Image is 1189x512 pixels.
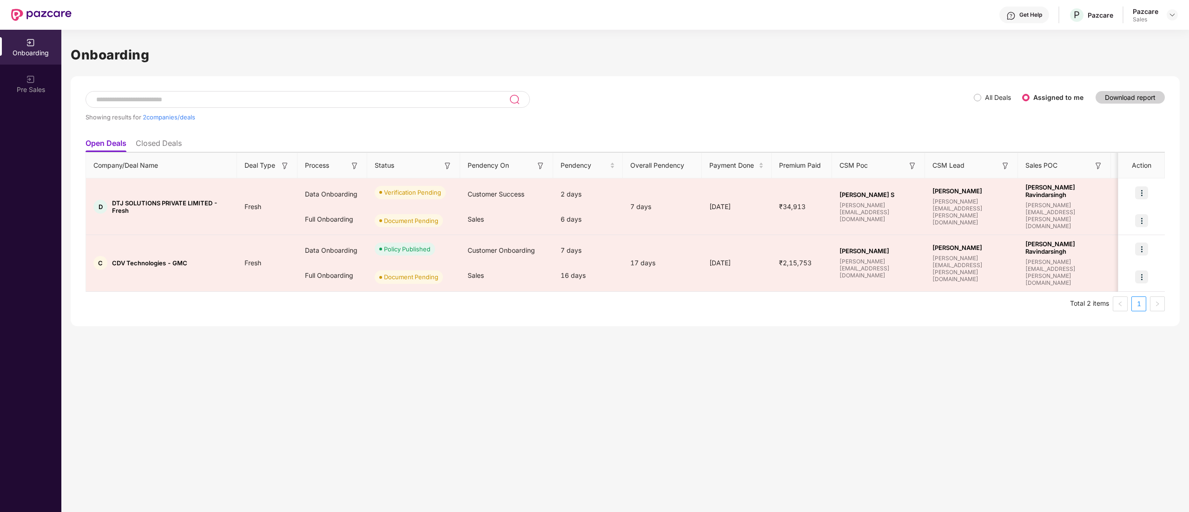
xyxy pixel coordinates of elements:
[932,160,964,171] span: CSM Lead
[443,161,452,171] img: svg+xml;base64,PHN2ZyB3aWR0aD0iMTYiIGhlaWdodD0iMTYiIHZpZXdCb3g9IjAgMCAxNiAxNiIgZmlsbD0ibm9uZSIgeG...
[839,202,918,223] span: [PERSON_NAME][EMAIL_ADDRESS][DOMAIN_NAME]
[86,113,974,121] div: Showing results for
[839,258,918,279] span: [PERSON_NAME][EMAIL_ADDRESS][DOMAIN_NAME]
[985,93,1011,101] label: All Deals
[280,161,290,171] img: svg+xml;base64,PHN2ZyB3aWR0aD0iMTYiIGhlaWdodD0iMTYiIHZpZXdCb3g9IjAgMCAxNiAxNiIgZmlsbD0ibm9uZSIgeG...
[1025,160,1057,171] span: Sales POC
[553,207,623,232] div: 6 days
[297,238,367,263] div: Data Onboarding
[1133,16,1158,23] div: Sales
[143,113,195,121] span: 2 companies/deals
[553,153,623,178] th: Pendency
[11,9,72,21] img: New Pazcare Logo
[1025,240,1103,255] span: [PERSON_NAME] Ravindarsingh
[1117,301,1123,307] span: left
[26,38,35,47] img: svg+xml;base64,PHN2ZyB3aWR0aD0iMjAiIGhlaWdodD0iMjAiIHZpZXdCb3g9IjAgMCAyMCAyMCIgZmlsbD0ibm9uZSIgeG...
[1150,296,1165,311] button: right
[1155,301,1160,307] span: right
[1133,7,1158,16] div: Pazcare
[932,244,1011,251] span: [PERSON_NAME]
[1094,161,1103,171] img: svg+xml;base64,PHN2ZyB3aWR0aD0iMTYiIGhlaWdodD0iMTYiIHZpZXdCb3g9IjAgMCAxNiAxNiIgZmlsbD0ibm9uZSIgeG...
[839,191,918,198] span: [PERSON_NAME] S
[468,190,524,198] span: Customer Success
[623,258,702,268] div: 17 days
[772,153,832,178] th: Premium Paid
[702,153,772,178] th: Payment Done
[1096,91,1165,104] button: Download report
[623,153,702,178] th: Overall Pendency
[553,238,623,263] div: 7 days
[1006,11,1016,20] img: svg+xml;base64,PHN2ZyBpZD0iSGVscC0zMngzMiIgeG1sbnM9Imh0dHA6Ly93d3cudzMub3JnLzIwMDAvc3ZnIiB3aWR0aD...
[237,203,269,210] span: Fresh
[468,160,509,171] span: Pendency On
[561,160,608,171] span: Pendency
[932,187,1011,195] span: [PERSON_NAME]
[468,215,484,223] span: Sales
[1033,93,1083,101] label: Assigned to me
[1025,184,1103,198] span: [PERSON_NAME] Ravindarsingh
[244,160,275,171] span: Deal Type
[384,272,438,282] div: Document Pending
[908,161,917,171] img: svg+xml;base64,PHN2ZyB3aWR0aD0iMTYiIGhlaWdodD0iMTYiIHZpZXdCb3g9IjAgMCAxNiAxNiIgZmlsbD0ibm9uZSIgeG...
[709,160,757,171] span: Payment Done
[1113,296,1128,311] li: Previous Page
[772,259,819,267] span: ₹2,15,753
[1132,297,1146,311] a: 1
[86,153,237,178] th: Company/Deal Name
[1135,186,1148,199] img: icon
[839,247,918,255] span: [PERSON_NAME]
[86,138,126,152] li: Open Deals
[1070,296,1109,311] li: Total 2 items
[468,246,535,254] span: Customer Onboarding
[1025,258,1103,286] span: [PERSON_NAME][EMAIL_ADDRESS][PERSON_NAME][DOMAIN_NAME]
[772,203,813,210] span: ₹34,913
[297,207,367,232] div: Full Onboarding
[623,202,702,212] div: 7 days
[112,199,230,214] span: DTJ SOLUTIONS PRIVATE LIMITED - Fresh
[1088,11,1113,20] div: Pazcare
[702,258,772,268] div: [DATE]
[1074,9,1080,20] span: P
[1135,243,1148,256] img: icon
[1113,296,1128,311] button: left
[702,202,772,212] div: [DATE]
[509,94,520,105] img: svg+xml;base64,PHN2ZyB3aWR0aD0iMjQiIGhlaWdodD0iMjUiIHZpZXdCb3g9IjAgMCAyNCAyNSIgZmlsbD0ibm9uZSIgeG...
[384,188,441,197] div: Verification Pending
[468,271,484,279] span: Sales
[553,182,623,207] div: 2 days
[1118,153,1165,178] th: Action
[384,244,430,254] div: Policy Published
[26,75,35,84] img: svg+xml;base64,PHN2ZyB3aWR0aD0iMjAiIGhlaWdodD0iMjAiIHZpZXdCb3g9IjAgMCAyMCAyMCIgZmlsbD0ibm9uZSIgeG...
[384,216,438,225] div: Document Pending
[839,160,868,171] span: CSM Poc
[1001,161,1010,171] img: svg+xml;base64,PHN2ZyB3aWR0aD0iMTYiIGhlaWdodD0iMTYiIHZpZXdCb3g9IjAgMCAxNiAxNiIgZmlsbD0ibm9uZSIgeG...
[375,160,394,171] span: Status
[297,182,367,207] div: Data Onboarding
[305,160,329,171] span: Process
[536,161,545,171] img: svg+xml;base64,PHN2ZyB3aWR0aD0iMTYiIGhlaWdodD0iMTYiIHZpZXdCb3g9IjAgMCAxNiAxNiIgZmlsbD0ibm9uZSIgeG...
[71,45,1180,65] h1: Onboarding
[93,256,107,270] div: C
[1131,296,1146,311] li: 1
[1169,11,1176,19] img: svg+xml;base64,PHN2ZyBpZD0iRHJvcGRvd24tMzJ4MzIiIHhtbG5zPSJodHRwOi8vd3d3LnczLm9yZy8yMDAwL3N2ZyIgd2...
[1135,270,1148,283] img: icon
[932,198,1011,226] span: [PERSON_NAME][EMAIL_ADDRESS][PERSON_NAME][DOMAIN_NAME]
[93,200,107,214] div: D
[932,255,1011,282] span: [PERSON_NAME][EMAIL_ADDRESS][PERSON_NAME][DOMAIN_NAME]
[1019,11,1042,19] div: Get Help
[553,263,623,288] div: 16 days
[112,259,187,267] span: CDV Technologies - GMC
[1135,214,1148,227] img: icon
[237,259,269,267] span: Fresh
[136,138,182,152] li: Closed Deals
[1150,296,1165,311] li: Next Page
[297,263,367,288] div: Full Onboarding
[1025,202,1103,230] span: [PERSON_NAME][EMAIL_ADDRESS][PERSON_NAME][DOMAIN_NAME]
[350,161,359,171] img: svg+xml;base64,PHN2ZyB3aWR0aD0iMTYiIGhlaWdodD0iMTYiIHZpZXdCb3g9IjAgMCAxNiAxNiIgZmlsbD0ibm9uZSIgeG...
